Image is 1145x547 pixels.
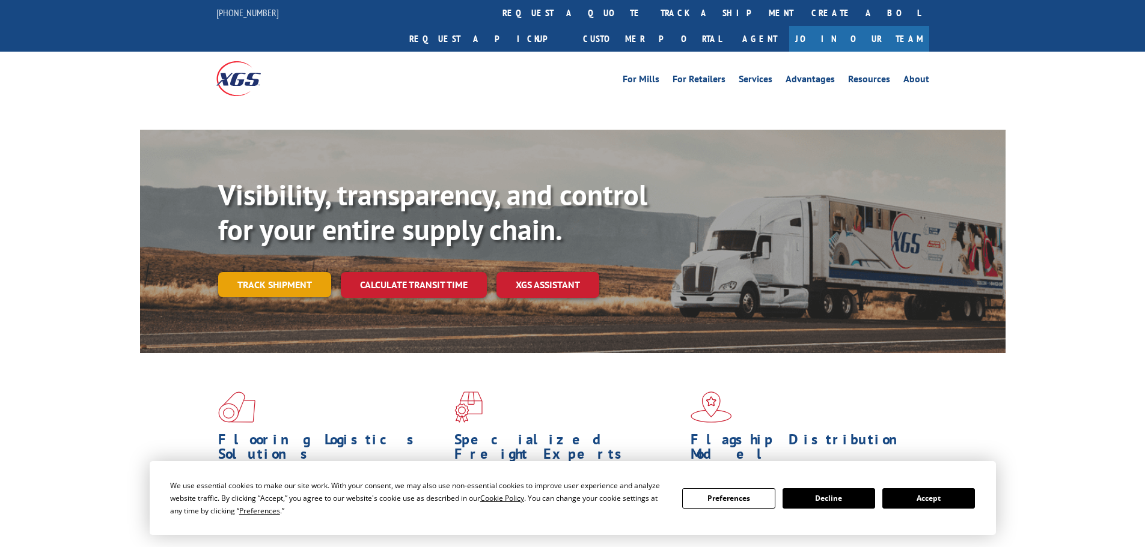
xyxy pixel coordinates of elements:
[623,74,659,88] a: For Mills
[454,391,483,423] img: xgs-icon-focused-on-flooring-red
[882,488,975,509] button: Accept
[239,506,280,516] span: Preferences
[218,272,331,297] a: Track shipment
[150,461,996,535] div: Cookie Consent Prompt
[789,26,929,52] a: Join Our Team
[783,488,875,509] button: Decline
[400,26,574,52] a: Request a pickup
[574,26,730,52] a: Customer Portal
[682,488,775,509] button: Preferences
[170,479,668,517] div: We use essential cookies to make our site work. With your consent, we may also use non-essential ...
[691,432,918,467] h1: Flagship Distribution Model
[341,272,487,298] a: Calculate transit time
[739,74,772,88] a: Services
[454,432,682,467] h1: Specialized Freight Experts
[480,493,524,503] span: Cookie Policy
[216,7,279,19] a: [PHONE_NUMBER]
[218,176,647,248] b: Visibility, transparency, and control for your entire supply chain.
[673,74,725,88] a: For Retailers
[903,74,929,88] a: About
[496,272,599,298] a: XGS ASSISTANT
[218,432,445,467] h1: Flooring Logistics Solutions
[218,391,255,423] img: xgs-icon-total-supply-chain-intelligence-red
[730,26,789,52] a: Agent
[786,74,835,88] a: Advantages
[691,391,732,423] img: xgs-icon-flagship-distribution-model-red
[848,74,890,88] a: Resources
